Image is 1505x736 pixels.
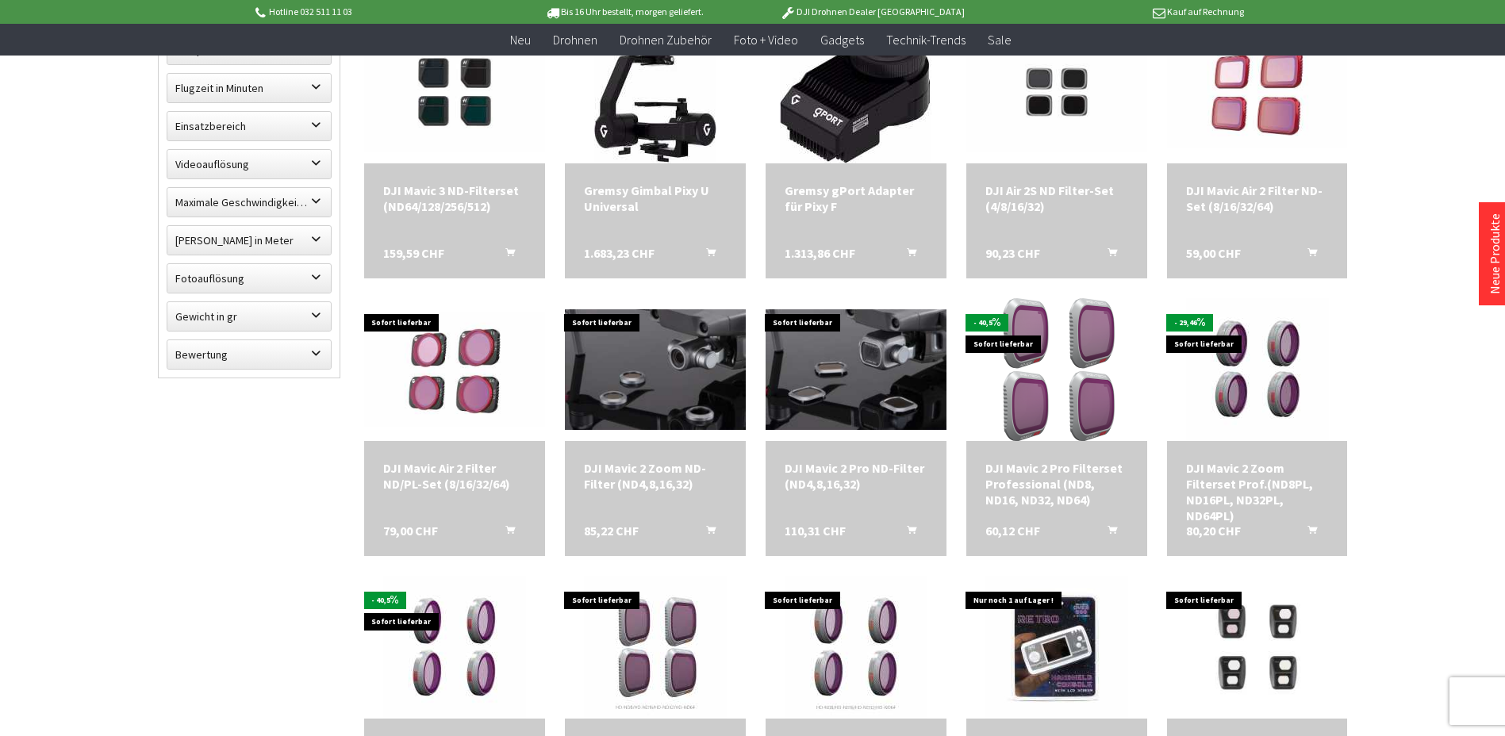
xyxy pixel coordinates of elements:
[167,226,331,255] label: Maximale Flughöhe in Meter
[486,523,524,543] button: In den Warenkorb
[364,32,545,152] img: DJI Mavic 3 ND-Filterset (ND64/128/256/512)
[167,74,331,102] label: Flugzeit in Minuten
[785,460,927,492] a: DJI Mavic 2 Pro ND-Filter (ND4,8,16,32) 110,31 CHF In den Warenkorb
[584,523,639,539] span: 85,22 CHF
[383,460,526,492] a: DJI Mavic Air 2 Filter ND/PL-Set (8/16/32/64) 79,00 CHF In den Warenkorb
[1186,182,1329,214] a: DJI Mavic Air 2 Filter ND-Set (8/16/32/64) 59,00 CHF In den Warenkorb
[383,523,438,539] span: 79,00 CHF
[542,24,609,56] a: Drohnen
[985,576,1128,719] img: ORB - Retro Konsole Handheld V2 weiß - inkl. 240x 8-Bit Spielen
[383,576,526,719] img: DJI Mavic 2 Zoom Filterset Professional (ND8, ND16, ND32, ND64)
[888,245,926,266] button: In den Warenkorb
[985,182,1128,214] a: DJI Air 2S ND Filter-Set (4/8/16/32) 90,23 CHF In den Warenkorb
[1186,460,1329,523] div: DJI Mavic 2 Zoom Filterset Prof.(ND8PL, ND16PL, ND32PL, ND64PL)
[985,182,1128,214] div: DJI Air 2S ND Filter-Set (4/8/16/32)
[985,245,1040,261] span: 90,23 CHF
[785,182,927,214] a: Gremsy gPort Adapter für Pixy F 1.313,86 CHF In den Warenkorb
[1186,523,1241,539] span: 80,20 CHF
[1487,213,1503,294] a: Neue Produkte
[875,24,977,56] a: Technik-Trends
[886,32,966,48] span: Technik-Trends
[167,112,331,140] label: Einsatzbereich
[996,2,1244,21] p: Kauf auf Rechnung
[383,460,526,492] div: DJI Mavic Air 2 Filter ND/PL-Set (8/16/32/64)
[734,32,798,48] span: Foto + Video
[820,32,864,48] span: Gadgets
[785,576,927,719] img: DJI Mavic 2 Zoom ND-Filterset Advanced (ND8, ND16, ND32, ND64)
[1088,245,1127,266] button: In den Warenkorb
[253,2,501,21] p: Hotline 032 511 11 03
[553,32,597,48] span: Drohnen
[620,32,712,48] span: Drohnen Zubehör
[1288,245,1326,266] button: In den Warenkorb
[167,188,331,217] label: Maximale Geschwindigkeit in km/h
[1167,587,1348,707] img: DJI Air 3 ND-Filterset (ND8/16/32/64)
[687,245,725,266] button: In den Warenkorb
[383,245,444,261] span: 159,59 CHF
[486,245,524,266] button: In den Warenkorb
[499,24,542,56] a: Neu
[584,460,727,492] a: DJI Mavic 2 Zoom ND-Filter (ND4,8,16,32) 85,22 CHF In den Warenkorb
[985,298,1128,441] img: DJI Mavic 2 Pro Filterset Professional (ND8, ND16, ND32, ND64)
[888,523,926,543] button: In den Warenkorb
[785,460,927,492] div: DJI Mavic 2 Pro ND-Filter (ND4,8,16,32)
[748,2,996,21] p: DJI Drohnen Dealer [GEOGRAPHIC_DATA]
[167,302,331,331] label: Gewicht in gr
[565,309,746,430] img: DJI Mavic 2 Zoom ND-Filter (ND4,8,16,32)
[594,21,716,163] img: Gremsy Gimbal Pixy U Universal
[780,21,931,163] img: Gremsy gPort Adapter für Pixy F
[687,523,725,543] button: In den Warenkorb
[1186,460,1329,523] a: DJI Mavic 2 Zoom Filterset Prof.(ND8PL, ND16PL, ND32PL, ND64PL) 80,20 CHF In den Warenkorb
[1186,182,1329,214] div: DJI Mavic Air 2 Filter ND-Set (8/16/32/64)
[510,32,531,48] span: Neu
[766,309,946,430] img: DJI Mavic 2 Pro ND-Filter (ND4,8,16,32)
[364,312,545,426] img: DJI Mavic Air 2 Filter ND/PL-Set (8/16/32/64)
[977,24,1023,56] a: Sale
[584,182,727,214] a: Gremsy Gimbal Pixy U Universal 1.683,23 CHF In den Warenkorb
[501,2,748,21] p: Bis 16 Uhr bestellt, morgen geliefert.
[609,24,723,56] a: Drohnen Zubehör
[985,460,1128,508] a: DJI Mavic 2 Pro Filterset Professional (ND8, ND16, ND32, ND64) 60,12 CHF In den Warenkorb
[988,32,1012,48] span: Sale
[383,182,526,214] div: DJI Mavic 3 ND-Filterset (ND64/128/256/512)
[809,24,875,56] a: Gadgets
[383,182,526,214] a: DJI Mavic 3 ND-Filterset (ND64/128/256/512) 159,59 CHF In den Warenkorb
[785,182,927,214] div: Gremsy gPort Adapter für Pixy F
[966,32,1147,152] img: DJI Air 2S ND Filter-Set (4/8/16/32)
[985,460,1128,508] div: DJI Mavic 2 Pro Filterset Professional (ND8, ND16, ND32, ND64)
[1186,245,1241,261] span: 59,00 CHF
[785,245,855,261] span: 1.313,86 CHF
[167,340,331,369] label: Bewertung
[1088,523,1127,543] button: In den Warenkorb
[167,150,331,178] label: Videoauflösung
[985,523,1040,539] span: 60,12 CHF
[1288,523,1326,543] button: In den Warenkorb
[167,264,331,293] label: Fotoauflösung
[584,245,655,261] span: 1.683,23 CHF
[723,24,809,56] a: Foto + Video
[785,523,846,539] span: 110,31 CHF
[584,182,727,214] div: Gremsy Gimbal Pixy U Universal
[584,576,727,719] img: DJI Mavic 2 Pro ND-Filterset Advanced (ND8, ND16, ND32, ND64)
[1186,298,1329,441] img: DJI Mavic 2 Zoom Filterset Prof.(ND8PL, ND16PL, ND32PL, ND64PL)
[1167,35,1348,148] img: DJI Mavic Air 2 Filter ND-Set (8/16/32/64)
[584,460,727,492] div: DJI Mavic 2 Zoom ND-Filter (ND4,8,16,32)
